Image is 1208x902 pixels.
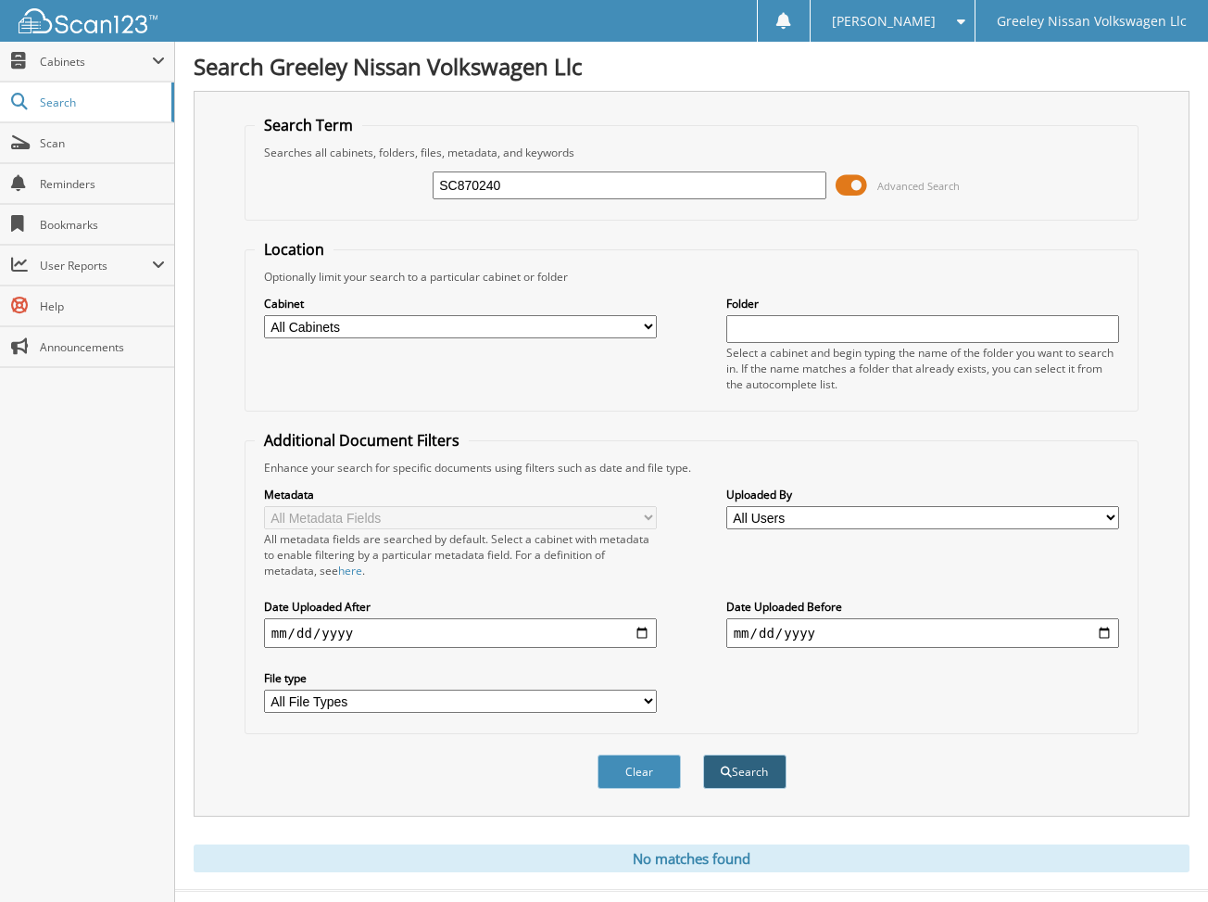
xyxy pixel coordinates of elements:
span: User Reports [40,258,152,273]
span: Reminders [40,176,165,192]
img: scan123-logo-white.svg [19,8,157,33]
button: Clear [598,755,681,789]
span: Help [40,299,165,314]
label: File type [264,670,658,686]
iframe: Chat Widget [1115,813,1208,902]
span: Bookmarks [40,217,165,233]
span: Greeley Nissan Volkswagen Llc [997,16,1187,27]
h1: Search Greeley Nissan Volkswagen Llc [194,51,1189,82]
span: Cabinets [40,54,152,70]
div: Enhance your search for specific documents using filters such as date and file type. [255,460,1129,476]
div: Select a cabinet and begin typing the name of the folder you want to search in. If the name match... [726,345,1120,392]
span: [PERSON_NAME] [832,16,936,27]
div: Searches all cabinets, folders, files, metadata, and keywords [255,145,1129,160]
label: Cabinet [264,296,658,311]
label: Folder [726,296,1120,311]
legend: Location [255,239,333,260]
span: Search [40,95,162,110]
input: start [264,618,658,648]
label: Uploaded By [726,487,1120,502]
legend: Additional Document Filters [255,430,469,451]
span: Scan [40,135,165,151]
div: All metadata fields are searched by default. Select a cabinet with metadata to enable filtering b... [264,531,658,578]
a: here [338,563,362,578]
button: Search [703,755,786,789]
label: Metadata [264,487,658,502]
span: Announcements [40,339,165,355]
span: Advanced Search [877,179,960,193]
label: Date Uploaded After [264,599,658,615]
div: Optionally limit your search to a particular cabinet or folder [255,269,1129,285]
input: end [726,618,1120,648]
legend: Search Term [255,115,362,135]
div: No matches found [194,845,1189,872]
label: Date Uploaded Before [726,599,1120,615]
